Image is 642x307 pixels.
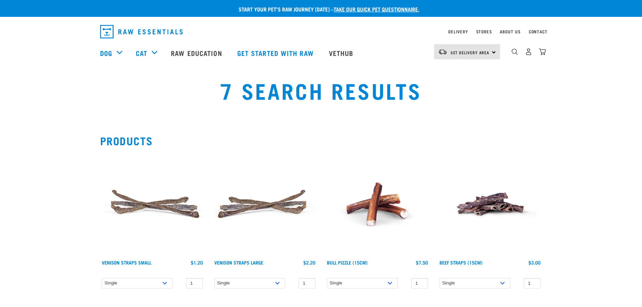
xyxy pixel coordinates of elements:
[164,39,230,66] a: Raw Education
[322,39,362,66] a: Vethub
[500,30,520,33] a: About Us
[102,261,151,264] a: Venison Straps Small
[524,278,541,288] input: 1
[438,49,447,55] img: van-moving.png
[539,48,546,55] img: home-icon@2x.png
[95,22,548,41] nav: dropdown navigation
[334,7,419,10] a: take our quick pet questionnaire.
[439,261,483,264] a: Beef Straps (15cm)
[213,152,317,256] img: Stack of 3 Venison Straps Treats for Pets
[438,152,542,256] img: Raw Essentials Beef Straps 15cm 6 Pack
[191,260,203,265] div: $1.20
[303,260,315,265] div: $2.20
[119,78,523,102] h1: 7 Search Results
[327,261,368,264] a: Bull Pizzle (15cm)
[100,48,112,58] a: Dog
[100,134,542,147] h2: Products
[448,30,468,33] a: Delivery
[525,48,532,55] img: user.png
[476,30,492,33] a: Stores
[325,152,430,256] img: Bull Pizzle
[136,48,147,58] a: Cat
[100,152,205,256] img: Venison Straps
[299,278,315,288] input: 1
[100,25,183,38] img: Raw Essentials Logo
[411,278,428,288] input: 1
[528,260,541,265] div: $3.00
[529,30,548,33] a: Contact
[416,260,428,265] div: $7.50
[512,49,518,55] img: home-icon-1@2x.png
[231,39,322,66] a: Get started with Raw
[186,278,203,288] input: 1
[451,51,490,54] span: Set Delivery Area
[214,261,263,264] a: Venison Straps Large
